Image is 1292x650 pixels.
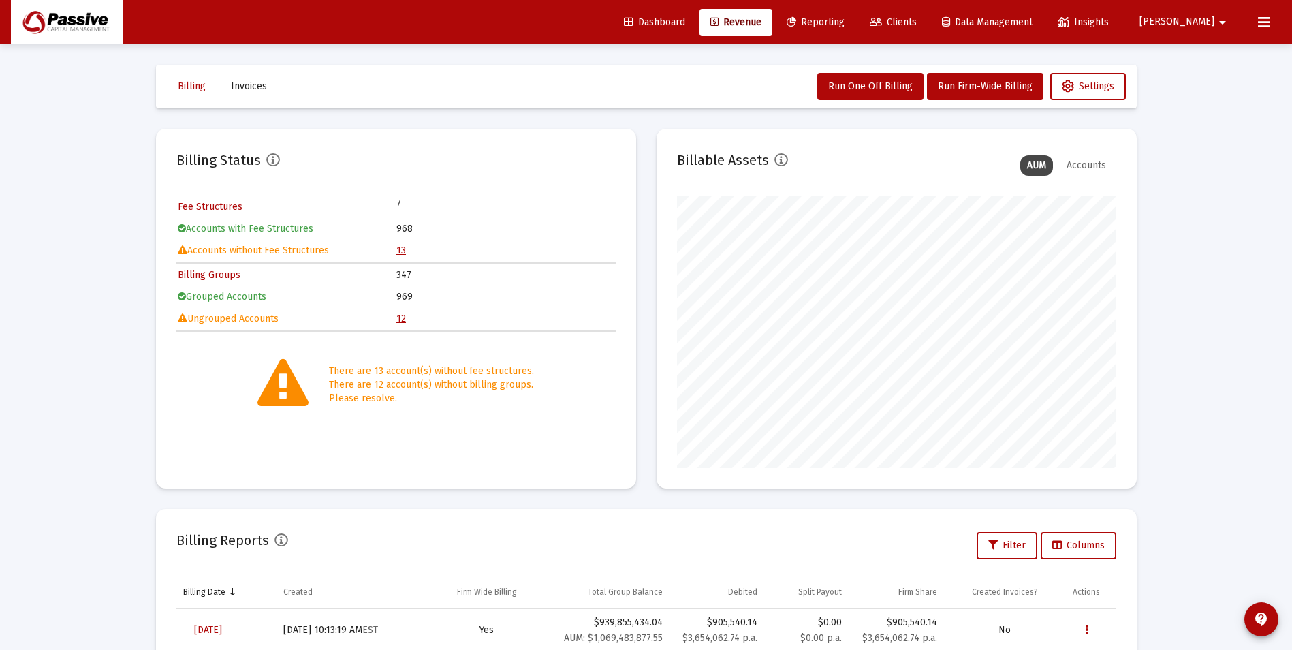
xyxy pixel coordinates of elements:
[951,623,1060,637] div: No
[977,532,1037,559] button: Filter
[167,73,217,100] button: Billing
[862,632,937,644] small: $3,654,062.74 p.a.
[1041,532,1116,559] button: Columns
[828,80,913,92] span: Run One Off Billing
[942,16,1033,28] span: Data Management
[710,16,761,28] span: Revenue
[220,73,278,100] button: Invoices
[1123,8,1247,35] button: [PERSON_NAME]
[176,576,277,608] td: Column Billing Date
[231,80,267,92] span: Invoices
[859,9,928,36] a: Clients
[434,623,540,637] div: Yes
[21,9,112,36] img: Dashboard
[800,632,842,644] small: $0.00 p.a.
[1139,16,1214,28] span: [PERSON_NAME]
[798,587,842,598] div: Split Payout
[362,624,378,636] small: EST
[329,392,534,405] div: Please resolve.
[554,616,663,645] div: $939,855,434.04
[1050,73,1126,100] button: Settings
[1047,9,1120,36] a: Insights
[178,287,396,307] td: Grouped Accounts
[564,632,663,644] small: AUM: $1,069,483,877.55
[547,576,669,608] td: Column Total Group Balance
[396,197,505,211] td: 7
[277,576,427,608] td: Column Created
[183,617,233,644] a: [DATE]
[682,632,757,644] small: $3,654,062.74 p.a.
[178,241,396,261] td: Accounts without Fee Structures
[176,149,261,171] h2: Billing Status
[178,309,396,329] td: Ungrouped Accounts
[1253,611,1270,628] mat-icon: contact_support
[927,73,1043,100] button: Run Firm-Wide Billing
[972,587,1038,598] div: Created Invoices?
[283,587,313,598] div: Created
[817,73,924,100] button: Run One Off Billing
[1058,16,1109,28] span: Insights
[669,576,765,608] td: Column Debited
[776,9,855,36] a: Reporting
[427,576,547,608] td: Column Firm Wide Billing
[771,616,842,645] div: $0.00
[849,576,944,608] td: Column Firm Share
[1020,155,1053,176] div: AUM
[1066,576,1116,608] td: Column Actions
[1060,155,1113,176] div: Accounts
[613,9,696,36] a: Dashboard
[178,219,396,239] td: Accounts with Fee Structures
[178,80,206,92] span: Billing
[183,587,225,598] div: Billing Date
[1214,9,1231,36] mat-icon: arrow_drop_down
[677,149,769,171] h2: Billable Assets
[944,576,1067,608] td: Column Created Invoices?
[329,365,534,378] div: There are 13 account(s) without fee structures.
[396,287,614,307] td: 969
[194,624,222,636] span: [DATE]
[1052,540,1105,551] span: Columns
[931,9,1043,36] a: Data Management
[938,80,1033,92] span: Run Firm-Wide Billing
[588,587,663,598] div: Total Group Balance
[396,245,406,256] a: 13
[624,16,685,28] span: Dashboard
[1073,587,1100,598] div: Actions
[178,269,240,281] a: Billing Groups
[283,623,420,637] div: [DATE] 10:13:19 AM
[699,9,772,36] a: Revenue
[1062,80,1114,92] span: Settings
[676,616,758,630] div: $905,540.14
[870,16,917,28] span: Clients
[855,616,937,630] div: $905,540.14
[988,540,1026,551] span: Filter
[728,587,757,598] div: Debited
[764,576,849,608] td: Column Split Payout
[178,201,242,213] a: Fee Structures
[396,219,614,239] td: 968
[396,313,406,324] a: 12
[396,265,614,285] td: 347
[787,16,845,28] span: Reporting
[329,378,534,392] div: There are 12 account(s) without billing groups.
[457,587,517,598] div: Firm Wide Billing
[176,529,269,551] h2: Billing Reports
[898,587,937,598] div: Firm Share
